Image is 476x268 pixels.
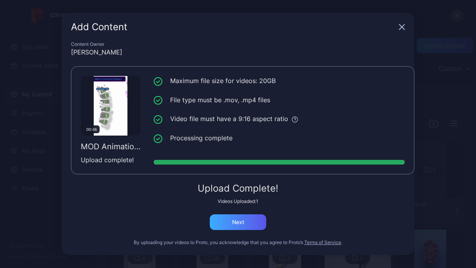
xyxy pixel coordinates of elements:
[71,184,405,193] div: Upload Complete!
[71,41,405,47] div: Content Owner
[304,239,341,246] button: Terms of Service
[81,155,140,165] div: Upload complete!
[154,114,405,124] li: Video file must have a 9:16 aspect ratio
[83,125,100,133] div: 00:46
[71,198,405,205] div: Videos Uploaded: 1
[71,239,405,246] div: By uploading your videos to Proto, you acknowledge that you agree to Proto’s .
[71,47,405,57] div: [PERSON_NAME]
[154,133,405,143] li: Processing complete
[210,214,266,230] button: Next
[71,22,396,32] div: Add Content
[154,76,405,86] li: Maximum file size for videos: 20GB
[81,142,140,151] div: MOD Animation Proto Loop no BG.mp4
[154,95,405,105] li: File type must be .mov, .mp4 files
[232,219,244,225] div: Next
